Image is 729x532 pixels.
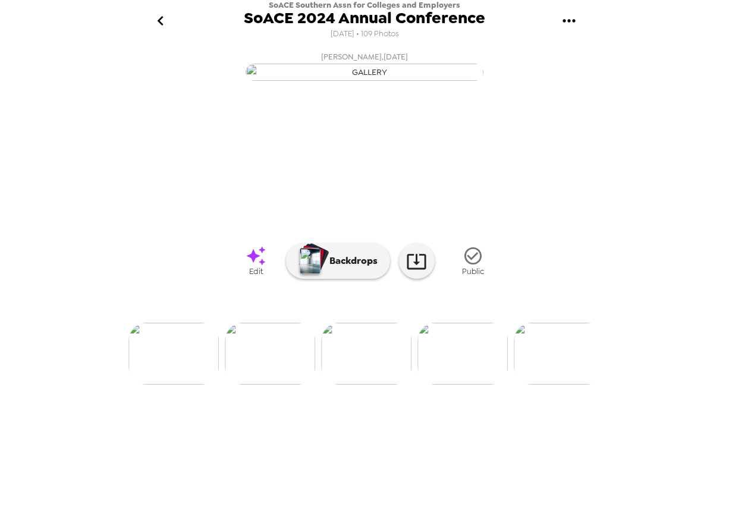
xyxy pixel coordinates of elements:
button: go back [141,2,180,40]
span: Public [462,266,484,276]
img: gallery [128,323,219,385]
button: [PERSON_NAME],[DATE] [127,46,602,84]
img: gallery [225,323,315,385]
span: [PERSON_NAME] , [DATE] [321,50,408,64]
button: Public [444,239,503,284]
button: gallery menu [549,2,588,40]
button: Backdrops [286,243,390,279]
span: Edit [249,266,263,276]
img: gallery [417,323,508,385]
p: Backdrops [323,254,378,268]
img: gallery [514,323,604,385]
img: gallery [321,323,411,385]
span: [DATE] • 109 Photos [331,26,399,42]
a: Edit [227,239,286,284]
span: SoACE 2024 Annual Conference [244,10,485,26]
img: gallery [246,64,483,81]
